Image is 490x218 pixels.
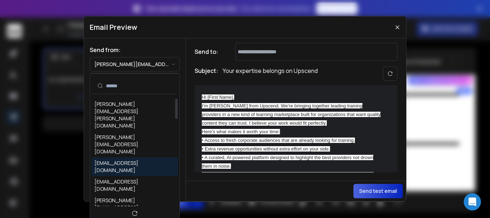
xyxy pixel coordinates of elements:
span: • Extra revenue opportunities without extra effort on your side. [202,146,330,152]
span: We’re only adding a select group of partners right now, and I’d like you to be one of them. You c... [202,172,374,195]
button: Send test email [353,184,403,198]
span: Hi [First Name], [202,94,234,100]
span: • A curated, AI-powered platform designed to highlight the best providers not drown them in noise. [202,155,373,169]
h1: Subject: [195,66,218,81]
h1: Send from: [90,46,180,54]
p: Your expertise belongs on Upscend [223,66,318,81]
span: Here’s what makes it worth your time: [202,129,280,134]
h1: Send to: [195,47,223,56]
p: [PERSON_NAME][EMAIL_ADDRESS][PERSON_NAME][DOMAIN_NAME] [94,61,172,68]
div: [PERSON_NAME][EMAIL_ADDRESS][PERSON_NAME][DOMAIN_NAME] [94,101,175,129]
div: [EMAIL_ADDRESS][DOMAIN_NAME] [94,178,175,193]
div: Open Intercom Messenger [464,193,481,210]
span: I’m [PERSON_NAME] from Upscend. We’re bringing together leading training providers in a new kind ... [202,103,380,126]
div: [EMAIL_ADDRESS][DOMAIN_NAME] [94,159,175,174]
span: • Access to fresh corporate audiences that are already looking for training. [202,138,355,143]
div: [PERSON_NAME][EMAIL_ADDRESS][DOMAIN_NAME] [94,134,175,155]
h1: Email Preview [90,22,137,32]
